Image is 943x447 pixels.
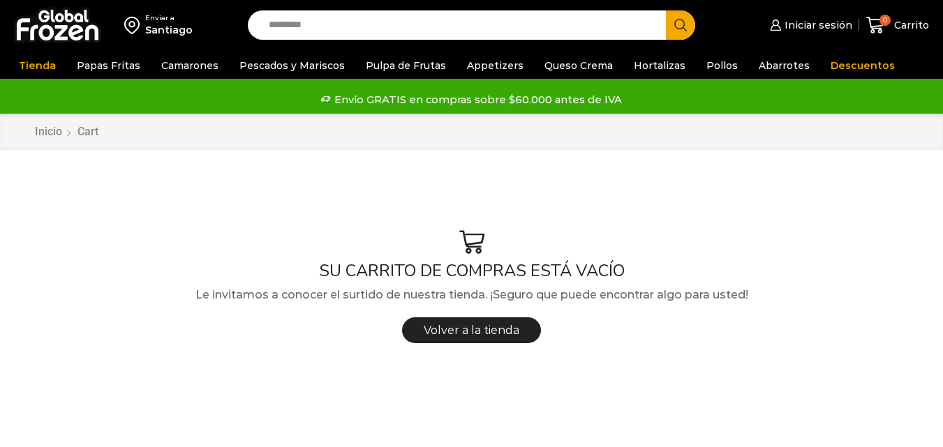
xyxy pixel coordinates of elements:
span: Carrito [891,18,929,32]
span: Volver a la tienda [424,324,519,337]
span: Iniciar sesión [781,18,852,32]
a: Volver a la tienda [402,317,541,343]
div: Enviar a [145,13,193,23]
span: 0 [879,15,891,26]
p: Le invitamos a conocer el surtido de nuestra tienda. ¡Seguro que puede encontrar algo para usted! [24,286,919,304]
a: Descuentos [824,52,902,79]
a: Inicio [34,124,63,140]
a: Papas Fritas [70,52,147,79]
a: Iniciar sesión [766,11,852,39]
a: Camarones [154,52,225,79]
button: Search button [666,10,695,40]
a: Abarrotes [752,52,817,79]
span: Cart [77,125,98,138]
a: Hortalizas [627,52,692,79]
img: address-field-icon.svg [124,13,145,37]
a: Pescados y Mariscos [232,52,352,79]
a: Pulpa de Frutas [359,52,453,79]
a: Appetizers [460,52,530,79]
a: Tienda [12,52,63,79]
a: Queso Crema [537,52,620,79]
h1: SU CARRITO DE COMPRAS ESTÁ VACÍO [24,261,919,281]
a: 0 Carrito [866,9,929,42]
a: Pollos [699,52,745,79]
div: Santiago [145,23,193,37]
